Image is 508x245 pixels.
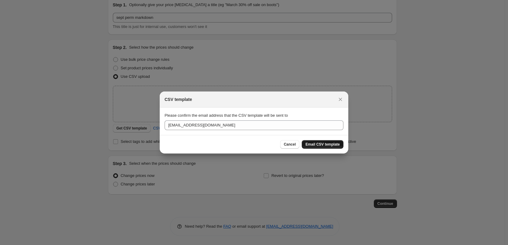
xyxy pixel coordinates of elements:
[336,95,345,104] button: Close
[165,113,288,118] span: Please confirm the email address that the CSV template will be sent to
[280,140,299,149] button: Cancel
[165,96,192,102] h2: CSV template
[284,142,296,147] span: Cancel
[305,142,340,147] span: Email CSV template
[302,140,343,149] button: Email CSV template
